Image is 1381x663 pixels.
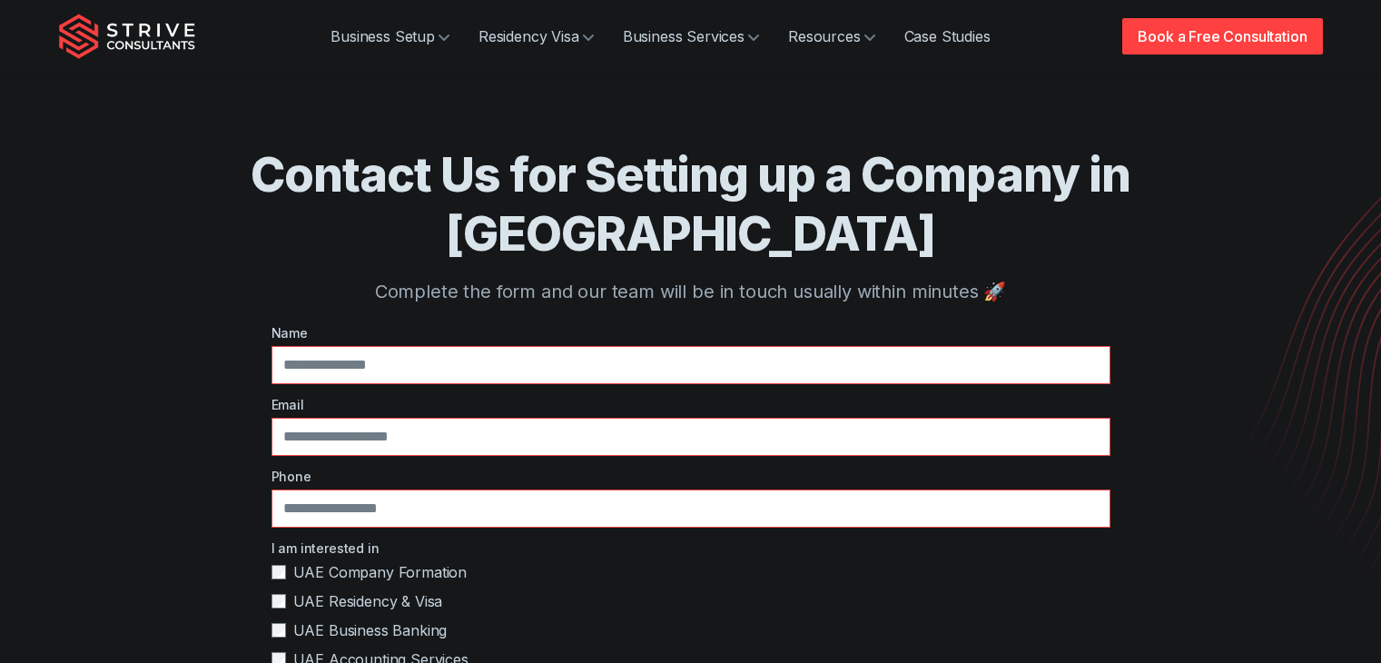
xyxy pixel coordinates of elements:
a: Business Services [608,18,774,54]
label: I am interested in [271,539,1110,558]
a: Resources [774,18,890,54]
a: Business Setup [316,18,464,54]
a: Book a Free Consultation [1122,18,1322,54]
p: Complete the form and our team will be in touch usually within minutes 🚀 [132,278,1250,305]
input: UAE Company Formation [271,565,286,579]
input: UAE Residency & Visa [271,594,286,609]
a: Residency Visa [464,18,608,54]
a: Case Studies [890,18,1005,54]
label: Email [271,395,1110,414]
span: UAE Residency & Visa [293,590,443,612]
span: UAE Company Formation [293,561,468,583]
label: Phone [271,467,1110,486]
img: Strive Consultants [59,14,195,59]
input: UAE Business Banking [271,623,286,638]
label: Name [271,323,1110,342]
span: UAE Business Banking [293,619,448,641]
h1: Contact Us for Setting up a Company in [GEOGRAPHIC_DATA] [132,145,1250,263]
